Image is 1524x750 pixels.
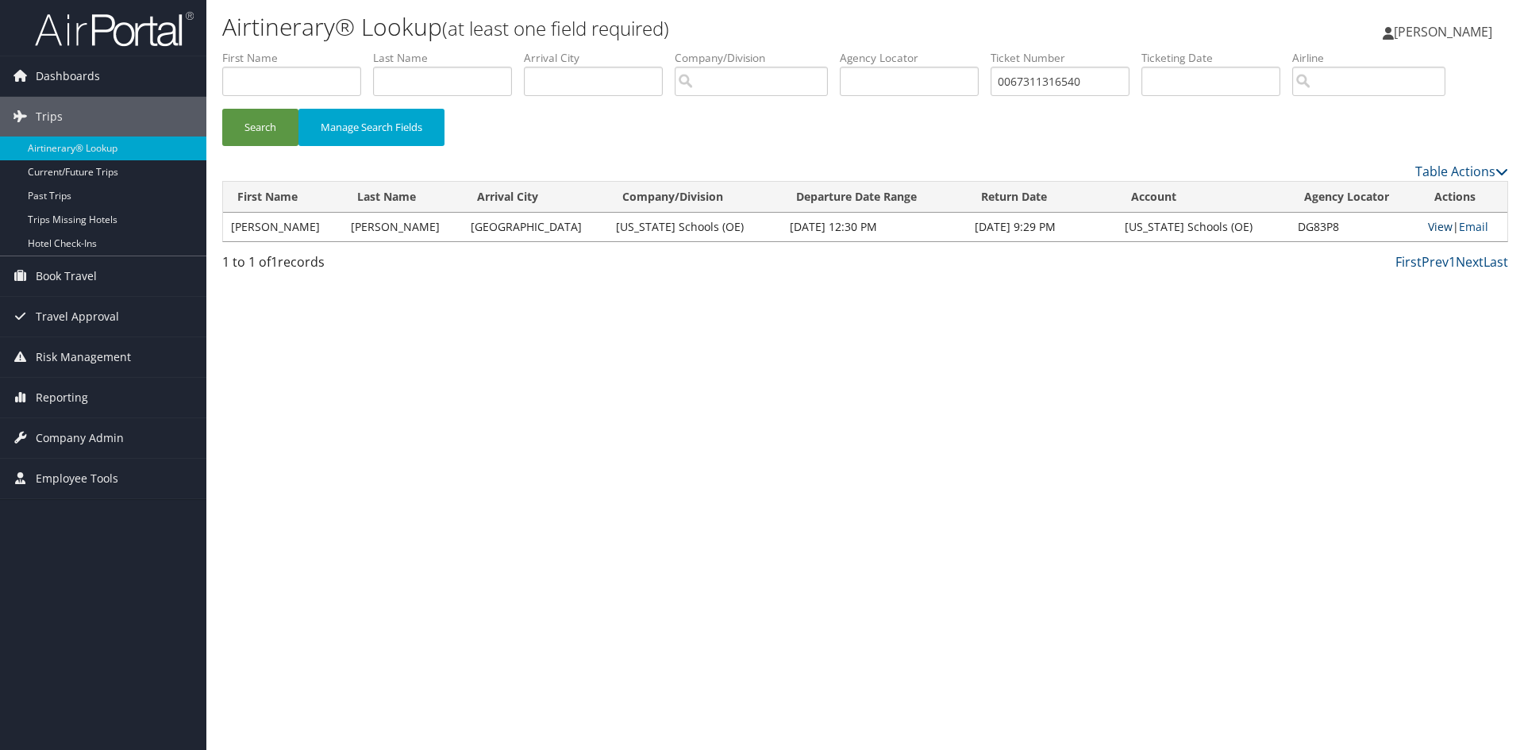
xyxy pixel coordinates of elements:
span: Dashboards [36,56,100,96]
label: Arrival City [524,50,675,66]
a: [PERSON_NAME] [1383,8,1508,56]
label: First Name [222,50,373,66]
td: [US_STATE] Schools (OE) [608,213,782,241]
a: View [1428,219,1453,234]
span: Reporting [36,378,88,417]
span: Book Travel [36,256,97,296]
label: Agency Locator [840,50,991,66]
label: Company/Division [675,50,840,66]
th: Departure Date Range: activate to sort column ascending [782,182,967,213]
small: (at least one field required) [442,15,669,41]
label: Last Name [373,50,524,66]
a: Last [1484,253,1508,271]
span: [PERSON_NAME] [1394,23,1492,40]
a: Table Actions [1415,163,1508,180]
span: Travel Approval [36,297,119,337]
label: Ticketing Date [1141,50,1292,66]
a: First [1395,253,1422,271]
span: Trips [36,97,63,137]
button: Search [222,109,298,146]
td: [US_STATE] Schools (OE) [1117,213,1291,241]
button: Manage Search Fields [298,109,444,146]
th: Account: activate to sort column ascending [1117,182,1291,213]
th: Company/Division [608,182,782,213]
th: Arrival City: activate to sort column ascending [463,182,608,213]
img: airportal-logo.png [35,10,194,48]
td: DG83P8 [1290,213,1420,241]
label: Airline [1292,50,1457,66]
td: [DATE] 12:30 PM [782,213,967,241]
span: 1 [271,253,278,271]
h1: Airtinerary® Lookup [222,10,1079,44]
td: [PERSON_NAME] [223,213,343,241]
span: Risk Management [36,337,131,377]
td: | [1420,213,1507,241]
td: [DATE] 9:29 PM [967,213,1117,241]
th: Actions [1420,182,1507,213]
td: [PERSON_NAME] [343,213,463,241]
span: Employee Tools [36,459,118,498]
th: Last Name: activate to sort column ascending [343,182,463,213]
a: Next [1456,253,1484,271]
a: 1 [1449,253,1456,271]
th: Agency Locator: activate to sort column ascending [1290,182,1420,213]
span: Company Admin [36,418,124,458]
th: Return Date: activate to sort column ascending [967,182,1117,213]
th: First Name: activate to sort column ascending [223,182,343,213]
a: Prev [1422,253,1449,271]
td: [GEOGRAPHIC_DATA] [463,213,608,241]
label: Ticket Number [991,50,1141,66]
div: 1 to 1 of records [222,252,526,279]
a: Email [1459,219,1488,234]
